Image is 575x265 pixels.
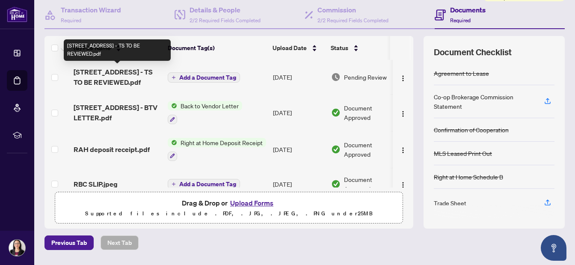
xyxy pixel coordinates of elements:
button: Logo [396,177,410,191]
p: Supported files include .PDF, .JPG, .JPEG, .PNG under 25 MB [60,208,397,219]
div: Trade Sheet [434,198,466,208]
span: [STREET_ADDRESS] - TS TO BE REVIEWED.pdf [74,67,161,87]
h4: Documents [450,5,486,15]
span: RBC SLIP.jpeg [74,179,118,189]
span: 2/2 Required Fields Completed [190,17,261,24]
span: Required [450,17,471,24]
div: Right at Home Schedule B [434,172,503,182]
button: Logo [396,143,410,156]
div: [STREET_ADDRESS] - TS TO BE REVIEWED.pdf [64,39,171,61]
td: [DATE] [270,168,328,200]
img: Logo [400,182,406,188]
span: RAH deposit receipt.pdf [74,144,150,155]
span: Document Approved [344,175,397,194]
button: Next Tab [101,235,139,250]
span: Add a Document Tag [179,181,236,187]
th: Upload Date [269,36,327,60]
span: Previous Tab [51,236,87,250]
h4: Transaction Wizard [61,5,121,15]
h4: Details & People [190,5,261,15]
span: 2/2 Required Fields Completed [317,17,388,24]
span: Drag & Drop or [182,197,276,208]
td: [DATE] [270,60,328,94]
span: Drag & Drop orUpload FormsSupported files include .PDF, .JPG, .JPEG, .PNG under25MB [55,192,403,224]
img: Status Icon [168,138,177,147]
img: Logo [400,110,406,117]
span: plus [172,75,176,80]
th: (8) File Name [70,36,164,60]
img: logo [7,6,27,22]
h4: Commission [317,5,388,15]
th: Document Tag(s) [164,36,269,60]
img: Logo [400,147,406,154]
span: Document Approved [344,103,397,122]
span: [STREET_ADDRESS] - BTV LETTER.pdf [74,102,161,123]
span: Pending Review [344,72,387,82]
div: Agreement to Lease [434,68,489,78]
button: Upload Forms [228,197,276,208]
div: Co-op Brokerage Commission Statement [434,92,534,111]
div: MLS Leased Print Out [434,149,492,158]
span: plus [172,182,176,186]
img: Status Icon [168,101,177,110]
button: Add a Document Tag [168,72,240,83]
button: Logo [396,106,410,119]
td: [DATE] [270,94,328,131]
button: Previous Tab [44,235,94,250]
button: Add a Document Tag [168,179,240,189]
img: Logo [400,75,406,82]
div: Confirmation of Cooperation [434,125,509,134]
td: [DATE] [270,131,328,168]
img: Document Status [331,108,341,117]
img: Document Status [331,145,341,154]
span: Document Approved [344,140,397,159]
button: Add a Document Tag [168,179,240,190]
button: Logo [396,70,410,84]
span: Required [61,17,81,24]
img: Document Status [331,179,341,189]
button: Status IconRight at Home Deposit Receipt [168,138,266,161]
span: Status [331,43,348,53]
button: Open asap [541,235,566,261]
button: Status IconBack to Vendor Letter [168,101,242,124]
span: Back to Vendor Letter [177,101,242,110]
img: Profile Icon [9,240,25,256]
th: Status [327,36,400,60]
span: Document Checklist [434,46,512,58]
img: Document Status [331,72,341,82]
span: Right at Home Deposit Receipt [177,138,266,147]
span: Upload Date [273,43,307,53]
span: Add a Document Tag [179,74,236,80]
